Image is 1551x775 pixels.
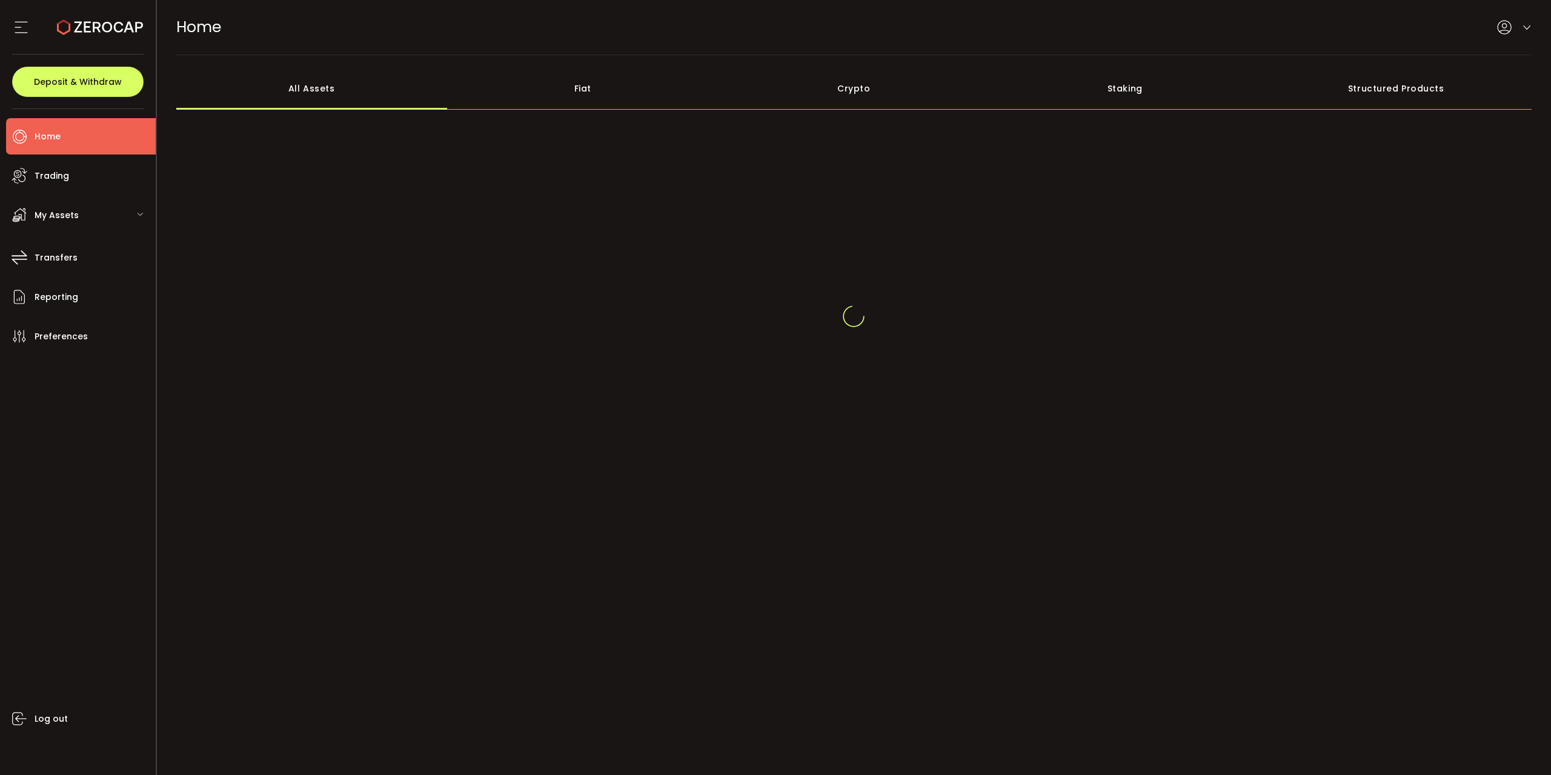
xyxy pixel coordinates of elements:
[176,16,221,38] span: Home
[719,67,990,110] div: Crypto
[989,67,1261,110] div: Staking
[176,67,448,110] div: All Assets
[34,78,122,86] span: Deposit & Withdraw
[35,328,88,345] span: Preferences
[35,249,78,267] span: Transfers
[1261,67,1532,110] div: Structured Products
[35,167,69,185] span: Trading
[35,128,61,145] span: Home
[12,67,144,97] button: Deposit & Withdraw
[35,207,79,224] span: My Assets
[35,288,78,306] span: Reporting
[447,67,719,110] div: Fiat
[35,710,68,728] span: Log out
